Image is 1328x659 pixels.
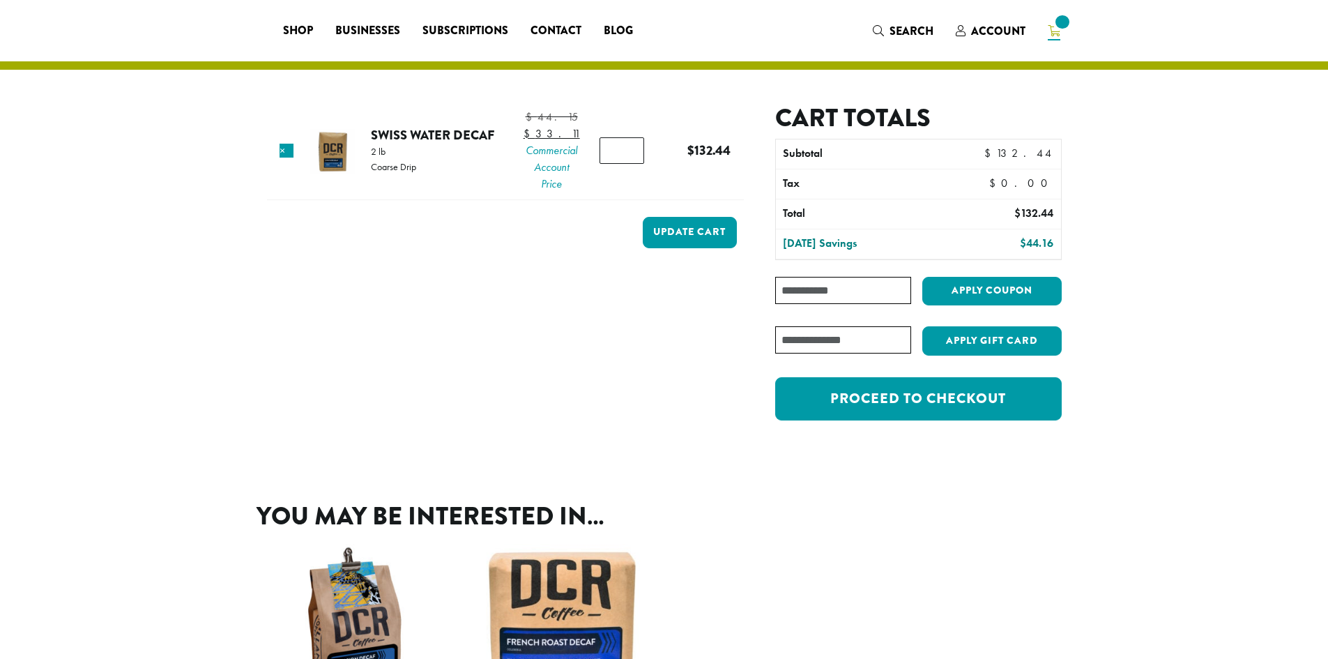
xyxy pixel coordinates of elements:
th: Total [776,199,947,229]
h2: Cart totals [775,103,1061,133]
th: [DATE] Savings [776,229,947,259]
bdi: 33.11 [524,126,580,141]
span: $ [1014,206,1021,220]
p: Coarse Drip [371,162,416,172]
a: Search [862,20,945,43]
p: 2 lb [371,146,416,156]
h2: You may be interested in… [257,501,1072,531]
span: $ [1020,236,1026,250]
span: Account [971,23,1025,39]
img: Swiss Water Decaf [310,129,355,174]
button: Update cart [643,217,737,248]
a: Proceed to checkout [775,377,1061,421]
span: $ [989,176,1001,190]
a: Shop [272,20,324,42]
span: Shop [283,22,313,40]
span: Businesses [335,22,400,40]
th: Tax [776,169,977,199]
span: Contact [531,22,581,40]
span: $ [524,126,535,141]
a: Remove this item [280,144,293,158]
span: $ [687,141,694,160]
a: Swiss Water Decaf [371,126,494,144]
button: Apply Gift Card [922,326,1062,356]
input: Product quantity [600,137,644,164]
button: Apply coupon [922,277,1062,305]
bdi: 132.44 [1014,206,1053,220]
bdi: 44.16 [1020,236,1053,250]
span: Search [890,23,933,39]
th: Subtotal [776,139,947,169]
bdi: 132.44 [687,141,731,160]
span: Subscriptions [422,22,508,40]
bdi: 0.00 [989,176,1054,190]
span: Commercial Account Price [524,142,580,192]
span: $ [984,146,996,160]
bdi: 44.15 [526,109,578,124]
span: $ [526,109,537,124]
span: Blog [604,22,633,40]
bdi: 132.44 [984,146,1053,160]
